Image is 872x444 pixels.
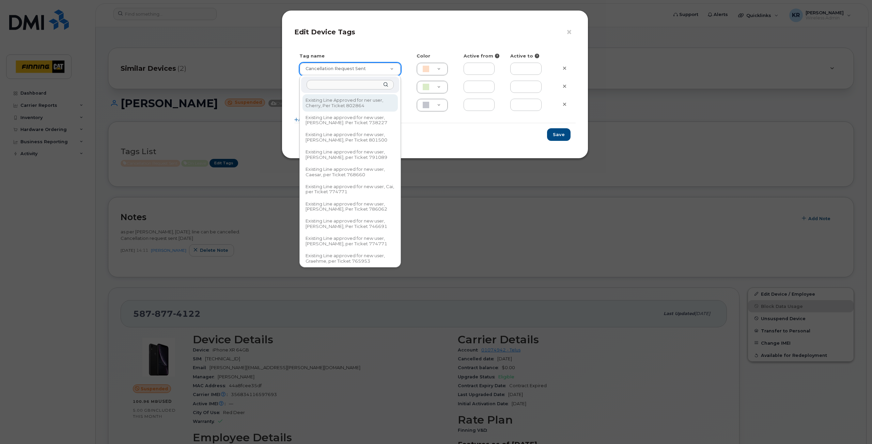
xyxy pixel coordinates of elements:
div: Existing Line approved for new user, [PERSON_NAME]. Per Ticket 738227 [303,112,397,128]
div: Existing Line approved for new user, [PERSON_NAME], per Ticket 791089 [303,147,397,163]
div: Existing Line approved for new user, [PERSON_NAME], per Ticket 774771 [303,233,397,249]
div: Existing Line approved for new user, Graehme, per Ticket 765953 [303,250,397,266]
div: Existing Line Approved for ner user, Cherry, Per Ticket 802864 [303,95,397,111]
div: Existing Line approved for new user, [PERSON_NAME], Per Ticket 786062 [303,199,397,215]
div: Existing Line approved for new user, Cai, per Ticket 774771 [303,181,397,197]
div: Existing Line approved for new user, [PERSON_NAME], Per Ticket 746691 [303,216,397,232]
div: Existing Line approved for new user, [PERSON_NAME], Per Ticket 801500 [303,130,397,146]
div: Existing Line approved for new user, Caesar, per Ticket 768660 [303,164,397,180]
